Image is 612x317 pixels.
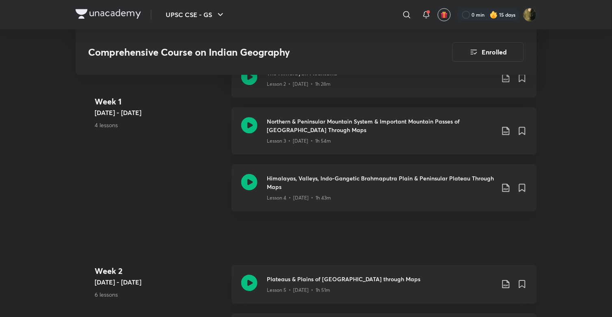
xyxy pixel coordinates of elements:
img: Company Logo [76,9,141,19]
h3: Plateaus & Plains of [GEOGRAPHIC_DATA] through Maps [267,275,495,283]
p: 4 lessons [95,121,225,129]
p: Lesson 3 • [DATE] • 1h 54m [267,137,331,145]
a: Plateaus & Plains of [GEOGRAPHIC_DATA] through MapsLesson 5 • [DATE] • 1h 51m [231,265,537,313]
p: 6 lessons [95,290,225,299]
p: Lesson 5 • [DATE] • 1h 51m [267,287,331,294]
a: Company Logo [76,9,141,21]
button: UPSC CSE - GS [161,7,230,23]
p: Lesson 2 • [DATE] • 1h 28m [267,80,331,88]
a: Himalayas, Valleys, Indo-Gangetic Brahmaputra Plain & Peninsular Plateau Through MapsLesson 4 • [... [231,164,537,221]
img: avatar [441,11,448,18]
button: Enrolled [452,42,524,62]
button: avatar [438,8,451,21]
a: The Himalayan MountainsLesson 2 • [DATE] • 1h 28m [231,59,537,107]
h3: Comprehensive Course on Indian Geography [89,46,407,58]
h5: [DATE] - [DATE] [95,108,225,117]
h4: Week 2 [95,265,225,277]
img: Ruhi Chi [523,8,537,22]
p: Lesson 4 • [DATE] • 1h 43m [267,194,331,202]
h3: Himalayas, Valleys, Indo-Gangetic Brahmaputra Plain & Peninsular Plateau Through Maps [267,174,495,191]
img: streak [490,11,498,19]
h3: Northern & Peninsular Mountain System & Important Mountain Passes of [GEOGRAPHIC_DATA] Through Maps [267,117,495,134]
h4: Week 1 [95,96,225,108]
h5: [DATE] - [DATE] [95,277,225,287]
a: Northern & Peninsular Mountain System & Important Mountain Passes of [GEOGRAPHIC_DATA] Through Ma... [231,107,537,164]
